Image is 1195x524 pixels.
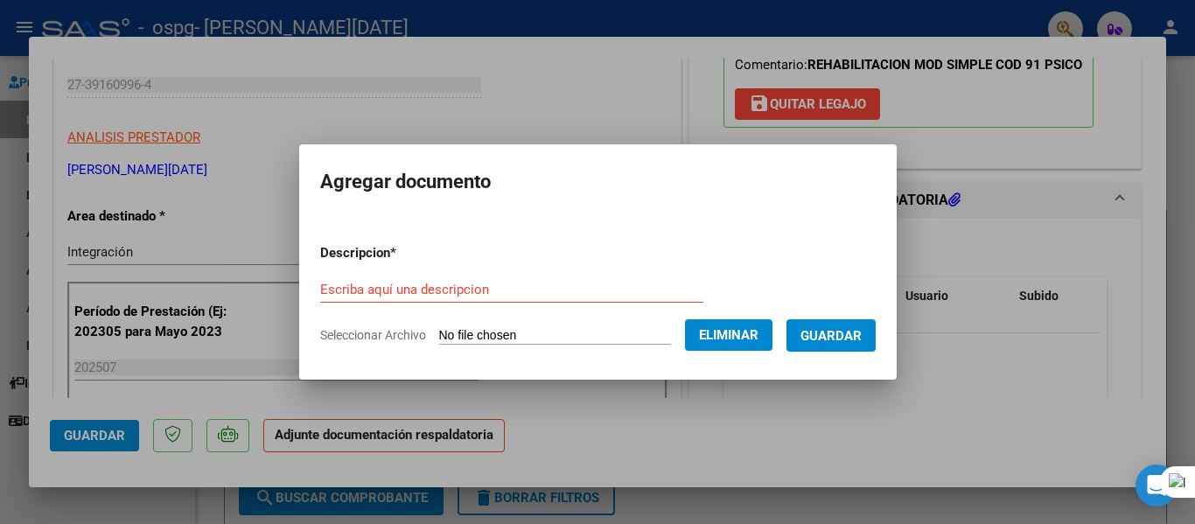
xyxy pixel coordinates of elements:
[320,328,426,342] span: Seleccionar Archivo
[320,243,487,263] p: Descripcion
[320,165,876,199] h2: Agregar documento
[786,319,876,352] button: Guardar
[699,327,758,343] span: Eliminar
[800,328,862,344] span: Guardar
[685,319,772,351] button: Eliminar
[1136,465,1178,507] div: Open Intercom Messenger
